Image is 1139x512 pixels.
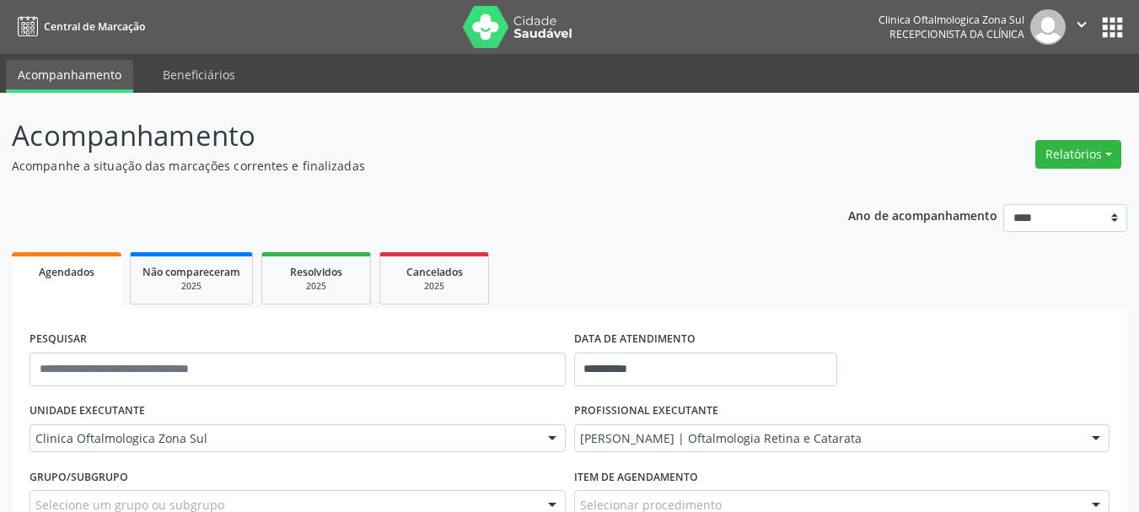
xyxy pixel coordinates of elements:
img: img [1030,9,1066,45]
p: Acompanhe a situação das marcações correntes e finalizadas [12,157,792,175]
span: Central de Marcação [44,19,145,34]
div: Clinica Oftalmologica Zona Sul [878,13,1024,27]
label: PESQUISAR [30,326,87,353]
span: Agendados [39,265,94,279]
i:  [1072,15,1091,34]
label: Item de agendamento [574,464,698,490]
span: Recepcionista da clínica [889,27,1024,41]
span: Não compareceram [142,265,240,279]
a: Beneficiários [151,60,247,89]
span: Clinica Oftalmologica Zona Sul [35,430,531,447]
a: Central de Marcação [12,13,145,40]
p: Ano de acompanhamento [848,204,997,225]
span: Cancelados [406,265,463,279]
p: Acompanhamento [12,115,792,157]
a: Acompanhamento [6,60,133,93]
label: DATA DE ATENDIMENTO [574,326,696,353]
label: PROFISSIONAL EXECUTANTE [574,398,718,424]
button:  [1066,9,1098,45]
span: Resolvidos [290,265,342,279]
label: UNIDADE EXECUTANTE [30,398,145,424]
span: [PERSON_NAME] | Oftalmologia Retina e Catarata [580,430,1076,447]
div: 2025 [392,280,476,293]
button: apps [1098,13,1127,42]
div: 2025 [142,280,240,293]
div: 2025 [274,280,358,293]
button: Relatórios [1035,140,1121,169]
label: Grupo/Subgrupo [30,464,128,490]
